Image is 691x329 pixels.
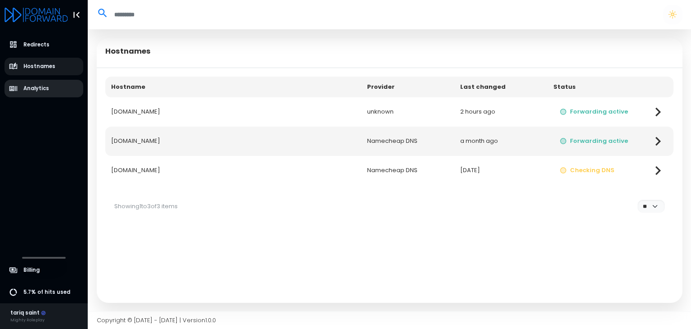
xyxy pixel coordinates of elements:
[114,202,178,210] span: Showing 1 to 3 of 3 items
[23,85,49,92] span: Analytics
[105,97,361,127] td: [DOMAIN_NAME]
[637,200,664,213] select: Per
[10,317,46,323] div: Mighty Roleplay
[23,63,55,70] span: Hostnames
[105,156,361,185] td: [DOMAIN_NAME]
[454,156,547,185] td: [DATE]
[361,97,454,127] td: unknown
[4,80,84,97] a: Analytics
[4,261,84,279] a: Billing
[361,156,454,185] td: Namecheap DNS
[361,127,454,156] td: Namecheap DNS
[361,77,454,97] th: Provider
[454,97,547,127] td: 2 hours ago
[553,104,634,120] button: Forwarding active
[23,288,70,296] span: 5.7% of hits used
[23,266,40,274] span: Billing
[105,127,361,156] td: [DOMAIN_NAME]
[553,163,621,178] button: Checking DNS
[68,6,85,23] button: Toggle Aside
[4,58,84,75] a: Hostnames
[4,36,84,54] a: Redirects
[4,8,68,20] a: Logo
[553,133,634,149] button: Forwarding active
[454,77,547,97] th: Last changed
[97,316,216,324] span: Copyright © [DATE] - [DATE] | Version 1.0.0
[105,77,361,97] th: Hostname
[105,47,151,56] h5: Hostnames
[4,283,84,301] a: 5.7% of hits used
[547,77,643,97] th: Status
[454,127,547,156] td: a month ago
[23,41,49,49] span: Redirects
[10,309,46,317] div: tariq saint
